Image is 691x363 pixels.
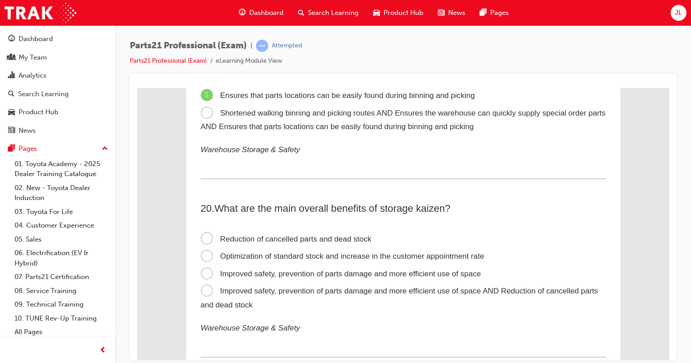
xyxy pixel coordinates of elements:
[8,54,15,62] span: people-icon
[8,72,15,80] span: chart-icon
[308,8,359,18] span: Search Learning
[19,107,58,117] div: Product Hub
[4,104,112,121] a: Product Hub
[373,7,380,19] span: car-icon
[675,8,682,18] span: JL
[64,199,461,221] span: Improved safety, prevention of parts damage and more efficient use of space AND Reduction of canc...
[383,8,423,18] span: Product Hub
[473,4,516,22] a: pages-iconPages
[64,115,75,126] span: 20
[438,7,445,19] span: news-icon
[19,144,37,154] div: Pages
[11,219,112,233] a: 04. Customer Experience
[4,49,112,66] a: My Team
[64,236,163,244] em: Warehouse Storage & Safety
[366,4,431,22] a: car-iconProduct Hub
[11,205,112,219] a: 03. Toyota For Life
[64,181,344,190] span: Improved safety, prevention of parts damage and more efficient use of space
[4,86,112,102] a: Search Learning
[8,108,15,116] span: car-icon
[11,181,112,205] a: 02. New - Toyota Dealer Induction
[4,67,112,84] a: Analytics
[19,70,47,81] div: Analytics
[19,52,47,63] div: My Team
[77,115,313,126] span: What are the main overall benefits of storage kaizen?
[448,8,465,18] span: News
[232,4,291,22] a: guage-iconDashboard
[431,4,473,22] a: news-iconNews
[102,143,108,155] span: up-icon
[99,345,106,356] span: prev-icon
[11,233,112,247] a: 05. Sales
[272,42,302,50] div: Attempted
[490,8,509,18] span: Pages
[64,147,235,155] span: Reduction of cancelled parts and dead stock
[75,115,77,126] span: .
[11,298,112,312] a: 09. Technical Training
[480,7,487,19] span: pages-icon
[11,157,112,181] a: 01. Toyota Academy - 2025 Dealer Training Catalogue
[249,8,284,18] span: Dashboard
[11,270,112,284] a: 07. Parts21 Certification
[4,29,112,140] button: DashboardMy TeamAnalyticsSearch LearningProduct HubNews
[130,41,247,51] span: Parts21 Professional (Exam)
[8,35,15,43] span: guage-icon
[8,145,15,153] span: pages-icon
[11,284,112,298] a: 08. Service Training
[4,31,112,47] a: Dashboard
[8,127,15,135] span: news-icon
[11,312,112,326] a: 10. TUNE Rev-Up Training
[256,40,268,52] span: learningRecordVerb_ATTEMPT-icon
[671,5,686,21] button: JL
[298,7,304,19] span: search-icon
[216,56,282,66] li: eLearning Module View
[4,122,112,139] a: News
[5,3,76,23] img: Trak
[64,21,469,43] span: Shortened walking binning and picking routes AND Ensures the warehouse can quickly supply special...
[239,7,246,19] span: guage-icon
[19,34,53,44] div: Dashboard
[64,3,338,12] span: Ensures that parts locations can be easily found during binning and picking
[130,57,207,65] a: Parts21 Professional (Exam)
[18,89,69,99] div: Search Learning
[4,140,112,157] button: Pages
[11,325,112,339] a: All Pages
[291,4,366,22] a: search-iconSearch Learning
[11,246,112,270] a: 06. Electrification (EV & Hybrid)
[19,126,36,136] div: News
[8,90,14,98] span: search-icon
[64,164,347,172] span: Optimization of standard stock and increase in the customer appointment rate
[64,57,163,66] em: Warehouse Storage & Safety
[251,41,252,51] span: |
